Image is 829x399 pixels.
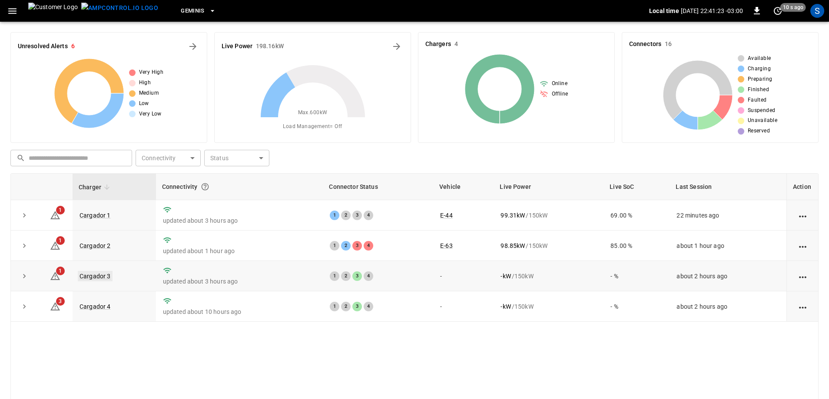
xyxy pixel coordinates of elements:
[186,40,200,53] button: All Alerts
[748,86,769,94] span: Finished
[494,174,604,200] th: Live Power
[771,4,785,18] button: set refresh interval
[364,211,373,220] div: 4
[670,261,786,291] td: about 2 hours ago
[18,239,31,252] button: expand row
[390,40,404,53] button: Energy Overview
[552,79,567,88] span: Online
[341,211,351,220] div: 2
[323,174,433,200] th: Connector Status
[748,54,771,63] span: Available
[330,241,339,251] div: 1
[670,231,786,261] td: about 1 hour ago
[425,40,451,49] h6: Chargers
[352,211,362,220] div: 3
[50,211,60,218] a: 1
[181,6,205,16] span: Geminis
[78,271,113,281] a: Cargador 3
[501,241,597,250] div: / 150 kW
[28,3,78,19] img: Customer Logo
[330,302,339,311] div: 1
[604,174,670,200] th: Live SoC
[163,247,316,255] p: updated about 1 hour ago
[79,182,113,192] span: Charger
[748,127,770,135] span: Reserved
[501,272,597,280] div: / 150 kW
[352,302,362,311] div: 3
[341,241,351,251] div: 2
[786,174,818,200] th: Action
[50,303,60,310] a: 3
[139,79,151,87] span: High
[56,297,65,306] span: 3
[163,307,316,316] p: updated about 10 hours ago
[50,272,60,279] a: 1
[330,271,339,281] div: 1
[364,241,373,251] div: 4
[810,4,824,18] div: profile-icon
[197,179,213,195] button: Connection between the charger and our software.
[139,110,162,119] span: Very Low
[162,179,317,195] div: Connectivity
[364,302,373,311] div: 4
[501,241,525,250] p: 98.85 kW
[552,90,568,99] span: Offline
[748,96,767,105] span: Faulted
[18,300,31,313] button: expand row
[433,174,494,200] th: Vehicle
[298,109,328,117] span: Max. 600 kW
[681,7,743,15] p: [DATE] 22:41:23 -03:00
[56,236,65,245] span: 1
[433,261,494,291] td: -
[604,261,670,291] td: - %
[433,291,494,322] td: -
[604,200,670,231] td: 69.00 %
[139,99,149,108] span: Low
[440,212,453,219] a: E-44
[139,68,164,77] span: Very High
[670,291,786,322] td: about 2 hours ago
[18,270,31,283] button: expand row
[139,89,159,98] span: Medium
[797,211,808,220] div: action cell options
[18,209,31,222] button: expand row
[748,106,776,115] span: Suspended
[256,42,284,51] h6: 198.16 kW
[748,116,777,125] span: Unavailable
[330,211,339,220] div: 1
[440,242,453,249] a: E-63
[748,65,771,73] span: Charging
[501,302,511,311] p: - kW
[748,75,773,84] span: Preparing
[501,302,597,311] div: / 150 kW
[670,200,786,231] td: 22 minutes ago
[797,241,808,250] div: action cell options
[163,277,316,286] p: updated about 3 hours ago
[80,303,111,310] a: Cargador 4
[283,122,342,131] span: Load Management = Off
[352,271,362,281] div: 3
[501,211,525,220] p: 99.31 kW
[649,7,679,15] p: Local time
[80,242,111,249] a: Cargador 2
[797,302,808,311] div: action cell options
[222,42,252,51] h6: Live Power
[50,241,60,248] a: 1
[341,302,351,311] div: 2
[501,211,597,220] div: / 150 kW
[604,231,670,261] td: 85.00 %
[18,42,68,51] h6: Unresolved Alerts
[177,3,219,20] button: Geminis
[501,272,511,280] p: - kW
[629,40,661,49] h6: Connectors
[71,42,75,51] h6: 6
[797,272,808,280] div: action cell options
[665,40,672,49] h6: 16
[341,271,351,281] div: 2
[352,241,362,251] div: 3
[364,271,373,281] div: 4
[81,3,158,13] img: ampcontrol.io logo
[56,206,65,214] span: 1
[80,212,111,219] a: Cargador 1
[163,216,316,225] p: updated about 3 hours ago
